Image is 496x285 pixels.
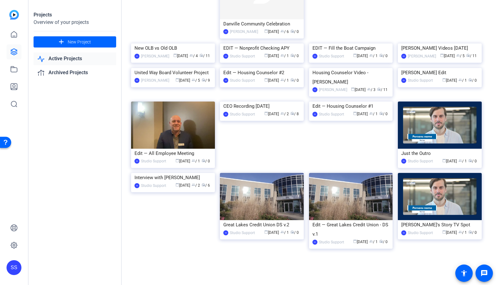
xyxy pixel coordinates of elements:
[319,239,344,245] div: Studio Support
[290,29,299,34] span: / 0
[192,159,195,162] span: group
[192,183,195,187] span: group
[230,111,255,117] div: Studio Support
[353,111,357,115] span: calendar_today
[280,230,289,235] span: / 1
[264,111,268,115] span: calendar_today
[34,11,116,19] div: Projects
[312,68,389,87] div: Housing Counselor Video - [PERSON_NAME]
[353,53,357,57] span: calendar_today
[312,43,389,53] div: EDIT — Fill the Boat Campaign
[290,230,299,235] span: / 0
[141,183,166,189] div: Studio Support
[192,159,200,163] span: / 1
[34,66,116,79] a: Archived Projects
[290,29,294,33] span: radio
[280,53,284,57] span: group
[264,230,268,234] span: calendar_today
[173,53,177,57] span: calendar_today
[175,159,190,163] span: [DATE]
[401,149,478,158] div: Just the Outro
[442,230,446,234] span: calendar_today
[192,183,200,188] span: / 2
[7,260,21,275] div: SS
[223,29,228,34] div: KS
[280,78,289,83] span: / 1
[141,158,166,164] div: Studio Support
[57,38,65,46] mat-icon: add
[175,183,179,187] span: calendar_today
[367,88,375,92] span: / 3
[202,183,210,188] span: / 6
[173,54,188,58] span: [DATE]
[468,78,472,82] span: radio
[353,239,357,243] span: calendar_today
[230,53,255,59] div: Studio Support
[223,220,300,229] div: Great Lakes Credit Union DS v.2
[290,54,299,58] span: / 0
[134,159,139,164] div: SS
[401,220,478,229] div: [PERSON_NAME]'s Story TV Spot
[189,54,198,58] span: / 4
[290,112,299,116] span: / 8
[264,78,268,82] span: calendar_today
[458,78,462,82] span: group
[290,78,299,83] span: / 0
[379,240,388,244] span: / 0
[458,159,467,163] span: / 1
[202,159,210,163] span: / 0
[202,78,210,83] span: / 9
[466,54,477,58] span: / 11
[353,240,368,244] span: [DATE]
[312,112,317,117] div: SS
[351,87,355,91] span: calendar_today
[379,54,388,58] span: / 0
[141,77,169,84] div: [PERSON_NAME]
[175,159,179,162] span: calendar_today
[401,68,478,77] div: [PERSON_NAME] Edit
[401,43,478,53] div: [PERSON_NAME] Videos [DATE]
[192,78,195,82] span: group
[199,53,203,57] span: radio
[369,239,373,243] span: group
[280,29,289,34] span: / 6
[440,53,444,57] span: calendar_today
[175,78,179,82] span: calendar_today
[223,102,300,111] div: CEO Recording [DATE]
[134,43,212,53] div: New OLB vs Old OLB
[369,112,378,116] span: / 1
[290,111,294,115] span: radio
[442,78,457,83] span: [DATE]
[468,230,472,234] span: radio
[369,53,373,57] span: group
[379,239,383,243] span: radio
[192,78,200,83] span: / 5
[134,78,139,83] div: KS
[401,230,406,235] div: SS
[408,53,436,59] div: [PERSON_NAME]
[408,158,433,164] div: Studio Support
[280,230,284,234] span: group
[223,112,228,117] div: SS
[367,87,371,91] span: group
[280,29,284,33] span: group
[223,78,228,83] div: SS
[223,19,300,29] div: Danville Community Celebration
[408,77,433,84] div: Studio Support
[442,78,446,82] span: calendar_today
[202,183,205,187] span: radio
[377,87,381,91] span: radio
[264,29,279,34] span: [DATE]
[440,54,455,58] span: [DATE]
[319,87,347,93] div: [PERSON_NAME]
[175,183,190,188] span: [DATE]
[134,68,212,77] div: United Way Board Volunteer Project
[290,230,294,234] span: radio
[264,230,279,235] span: [DATE]
[466,53,470,57] span: radio
[369,54,378,58] span: / 1
[460,269,468,277] mat-icon: accessibility
[264,112,279,116] span: [DATE]
[401,54,406,59] div: KS
[230,29,258,35] div: [PERSON_NAME]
